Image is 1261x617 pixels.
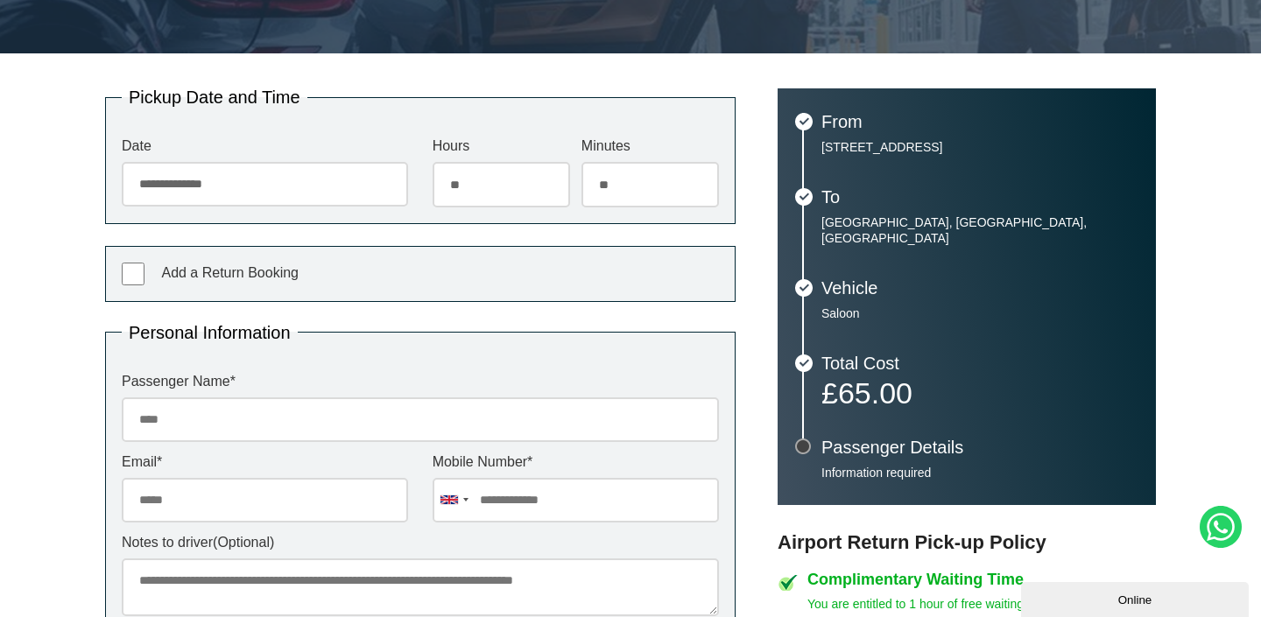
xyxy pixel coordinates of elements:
span: 65.00 [838,376,912,410]
h4: Complimentary Waiting Time [807,571,1156,587]
p: Saloon [821,305,1138,321]
label: Notes to driver [122,536,719,550]
div: United Kingdom: +44 [433,479,474,522]
h3: To [821,188,1138,206]
p: [GEOGRAPHIC_DATA], [GEOGRAPHIC_DATA], [GEOGRAPHIC_DATA] [821,214,1138,246]
label: Passenger Name [122,375,719,389]
h3: Total Cost [821,354,1138,372]
label: Date [122,139,408,153]
p: Information required [821,465,1138,480]
legend: Personal Information [122,324,298,341]
input: Add a Return Booking [122,263,144,285]
span: Add a Return Booking [161,265,299,280]
label: Email [122,455,408,469]
p: [STREET_ADDRESS] [821,139,1138,155]
h3: Vehicle [821,279,1138,297]
label: Minutes [581,139,719,153]
label: Mobile Number [433,455,719,469]
label: Hours [433,139,570,153]
h3: Airport Return Pick-up Policy [778,531,1156,554]
p: £ [821,381,1138,405]
h3: From [821,113,1138,130]
iframe: chat widget [1021,578,1252,617]
legend: Pickup Date and Time [122,88,307,106]
h3: Passenger Details [821,438,1138,456]
span: (Optional) [213,535,274,550]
